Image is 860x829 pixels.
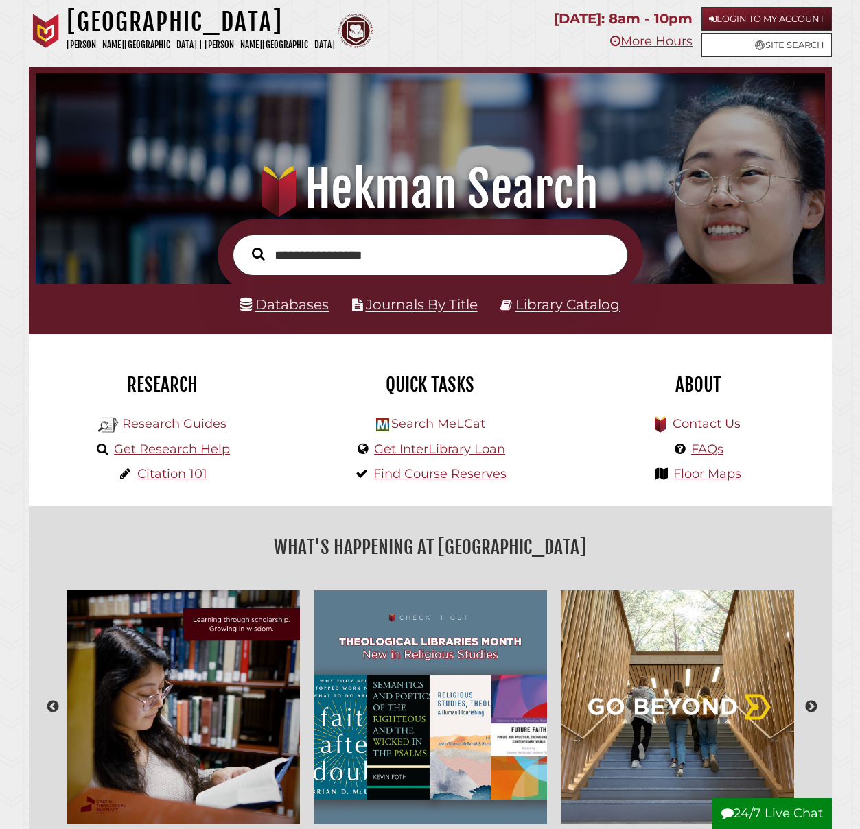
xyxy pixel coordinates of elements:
[46,700,60,714] button: Previous
[137,466,207,481] a: Citation 101
[554,7,693,31] p: [DATE]: 8am - 10pm
[374,442,505,457] a: Get InterLibrary Loan
[610,34,693,49] a: More Hours
[338,14,373,48] img: Calvin Theological Seminary
[240,296,329,313] a: Databases
[691,442,723,457] a: FAQs
[245,244,272,264] button: Search
[804,700,818,714] button: Next
[574,373,822,396] h2: About
[98,415,119,435] img: Hekman Library Logo
[29,14,63,48] img: Calvin University
[376,418,389,431] img: Hekman Library Logo
[673,466,741,481] a: Floor Maps
[122,416,226,431] a: Research Guides
[67,7,335,37] h1: [GEOGRAPHIC_DATA]
[366,296,478,313] a: Journals By Title
[48,159,811,219] h1: Hekman Search
[67,37,335,53] p: [PERSON_NAME][GEOGRAPHIC_DATA] | [PERSON_NAME][GEOGRAPHIC_DATA]
[307,373,554,396] h2: Quick Tasks
[391,416,485,431] a: Search MeLCat
[39,373,286,396] h2: Research
[373,466,507,481] a: Find Course Reserves
[515,296,620,313] a: Library Catalog
[701,7,832,31] a: Login to My Account
[39,531,822,563] h2: What's Happening at [GEOGRAPHIC_DATA]
[252,247,265,261] i: Search
[673,416,741,431] a: Contact Us
[701,33,832,57] a: Site Search
[114,442,230,457] a: Get Research Help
